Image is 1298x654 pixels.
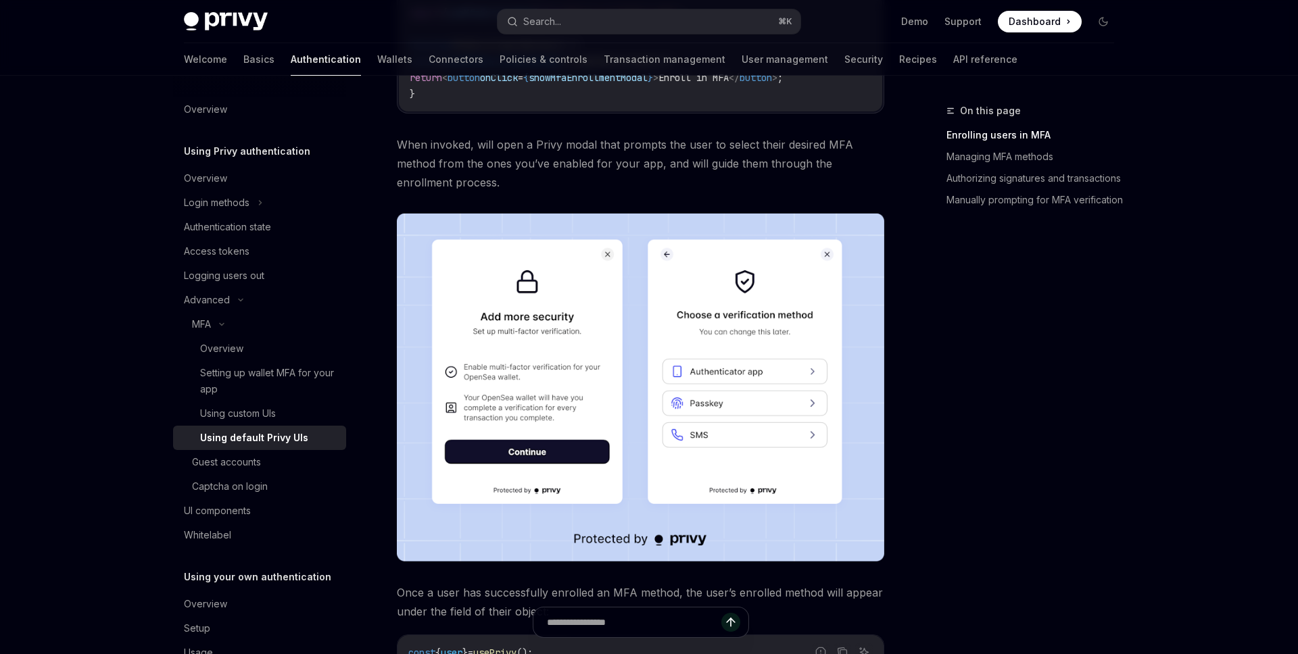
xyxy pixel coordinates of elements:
a: Recipes [899,43,937,76]
a: Access tokens [173,239,346,263]
a: Setup [173,616,346,640]
img: images/MFA.png [397,213,884,561]
div: UI components [184,503,251,519]
div: Using default Privy UIs [200,430,308,446]
span: Dashboard [1009,15,1061,28]
a: Authentication state [173,215,346,239]
div: Overview [184,596,227,612]
div: Using custom UIs [200,405,276,422]
a: Transaction management [604,43,725,76]
div: Overview [184,101,227,118]
a: Authentication [291,43,361,76]
a: Logging users out [173,263,346,288]
span: return [410,72,442,84]
span: } [410,88,415,100]
a: Welcome [184,43,227,76]
img: dark logo [184,12,268,31]
span: = [518,72,523,84]
div: Advanced [184,292,230,308]
a: Overview [173,592,346,616]
div: Access tokens [184,243,249,259]
a: Demo [901,15,928,28]
span: On this page [960,103,1021,119]
span: < [442,72,448,84]
span: When invoked, will open a Privy modal that prompts the user to select their desired MFA method fr... [397,135,884,192]
div: Logging users out [184,268,264,284]
div: Overview [184,170,227,186]
div: Guest accounts [192,454,261,470]
div: Overview [200,341,243,357]
a: User management [742,43,828,76]
span: </ [729,72,740,84]
a: Connectors [429,43,483,76]
a: API reference [953,43,1017,76]
h5: Using Privy authentication [184,143,310,159]
a: Wallets [377,43,412,76]
a: Whitelabel [173,523,346,547]
div: Authentication state [184,219,271,235]
span: { [523,72,529,84]
a: UI components [173,499,346,523]
a: Managing MFA methods [946,146,1125,168]
a: Manually prompting for MFA verification [946,189,1125,211]
div: Captcha on login [192,478,268,495]
a: Enrolling users in MFA [946,124,1125,146]
a: Overview [173,97,346,122]
div: Search... [523,14,561,30]
a: Captcha on login [173,474,346,499]
span: > [772,72,777,84]
a: Using default Privy UIs [173,426,346,450]
a: Authorizing signatures and transactions [946,168,1125,189]
span: button [448,72,480,84]
a: Dashboard [998,11,1082,32]
button: Send message [721,613,740,632]
span: showMfaEnrollmentModal [529,72,648,84]
div: Whitelabel [184,527,231,543]
span: onClick [480,72,518,84]
span: } [648,72,653,84]
a: Support [944,15,982,28]
span: button [740,72,772,84]
a: Using custom UIs [173,401,346,426]
h5: Using your own authentication [184,569,331,585]
a: Security [844,43,883,76]
div: Setup [184,620,210,636]
span: Enroll in MFA [658,72,729,84]
span: > [653,72,658,84]
a: Setting up wallet MFA for your app [173,361,346,401]
span: Once a user has successfully enrolled an MFA method, the user’s enrolled method will appear under... [397,583,884,621]
a: Guest accounts [173,450,346,474]
a: Overview [173,166,346,191]
a: Basics [243,43,274,76]
div: Login methods [184,195,249,211]
button: Search...⌘K [498,9,800,34]
div: MFA [192,316,211,332]
span: ⌘ K [778,16,792,27]
span: ; [777,72,783,84]
button: Toggle dark mode [1092,11,1114,32]
a: Overview [173,336,346,361]
a: Policies & controls [500,43,587,76]
div: Setting up wallet MFA for your app [200,365,338,397]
